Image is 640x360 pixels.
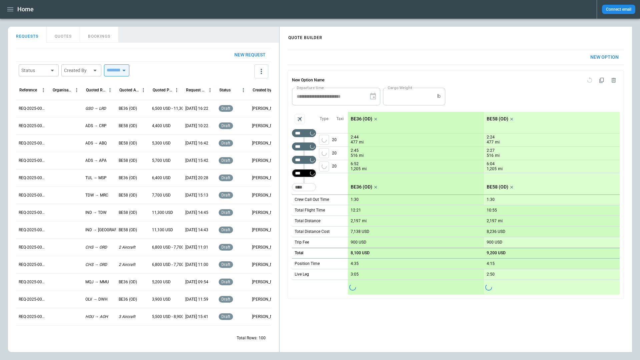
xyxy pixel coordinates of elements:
p: BE58 (OD) [487,116,508,122]
span: draft [220,314,232,319]
p: 20 [332,147,348,160]
p: [PERSON_NAME] [252,227,280,233]
p: 4:35 [351,261,359,266]
span: draft [220,210,232,215]
p: 12:21 [351,208,361,213]
p: 5,300 USD [152,140,171,146]
p: 516 [351,153,358,158]
button: REQUESTS [8,27,47,43]
p: ADS → CRP [85,123,107,129]
span: Type of sector [319,135,329,145]
p: CHS → ORD [85,262,107,268]
p: 477 [351,139,358,145]
p: [PERSON_NAME] [252,210,280,216]
p: 9,200 USD [487,251,506,256]
p: Total Flight Time [295,208,325,213]
p: 2:45 [351,148,359,153]
span: draft [220,158,232,163]
p: REQ-2025-000241 [19,279,47,285]
button: more [254,64,268,78]
button: left aligned [319,135,329,145]
button: New request [229,48,271,61]
p: 477 [487,139,494,145]
p: BE58 (OD) [119,140,137,146]
p: [DATE] 16:22 [185,106,208,111]
p: [PERSON_NAME] [252,175,280,181]
p: 1,205 [351,166,361,172]
span: draft [220,228,232,232]
p: 3,900 USD [152,297,171,302]
div: Not found [292,169,316,177]
p: ADS → ABQ [85,140,107,146]
button: BOOKINGS [80,27,119,43]
p: 11,100 USD [152,227,173,233]
span: Aircraft selection [295,114,305,124]
p: REQ-2025-000245 [19,210,47,216]
div: Request Created At (UTC-05:00) [186,88,206,92]
p: TDW → MRC [85,193,108,198]
p: 3:05 [351,272,359,277]
span: Reset quote option [584,74,596,86]
p: 6:04 [487,161,495,166]
p: 2,197 [487,219,497,224]
div: Too short [292,183,316,191]
p: mi [498,218,503,224]
p: 516 [487,153,494,158]
p: BE58 (OD) [119,123,137,129]
p: 8,236 USD [487,229,505,234]
p: 11,300 USD [152,210,173,216]
p: BE58 (OD) [119,158,137,163]
div: Quoted Route [86,88,106,92]
p: Total Rows: [237,335,257,341]
p: 20 [332,160,348,173]
div: scrollable content [280,44,632,304]
p: BE36 (OD) [119,279,137,285]
p: [PERSON_NAME] [252,140,280,146]
div: Status [21,67,48,74]
p: MQJ → MMU [85,279,109,285]
button: New Option [585,50,624,64]
p: mi [362,166,367,172]
button: Connect email [602,5,635,14]
p: Position Time [295,261,320,267]
p: [DATE] 15:41 [185,314,208,320]
p: REQ-2025-000251 [19,106,47,111]
label: Departure time [297,85,324,90]
span: draft [220,106,232,111]
p: mi [498,166,503,172]
p: 10:55 [487,208,497,213]
p: BE58 (OD) [119,193,137,198]
p: Type [320,116,328,122]
p: BE58 (OD) [487,184,508,190]
p: BE58 (OD) [119,210,137,216]
p: mi [359,139,364,145]
p: [DATE] 20:28 [185,175,208,181]
p: BE36 (OD) [119,106,137,111]
p: 100 [259,335,266,341]
p: [PERSON_NAME] [252,262,280,268]
div: Status [219,88,231,92]
p: 4,400 USD [152,123,171,129]
p: REQ-2025-000244 [19,227,47,233]
p: [PERSON_NAME] [252,245,280,250]
h6: Total [295,251,303,255]
p: Total Distance [295,218,320,224]
p: Live Leg [295,272,309,277]
p: mi [362,218,367,224]
p: 3 Aircraft [119,314,135,320]
p: [DATE] 11:59 [185,297,208,302]
h4: QUOTE BUILDER [280,28,330,43]
p: [DATE] 14:45 [185,210,208,216]
p: [DATE] 10:22 [185,123,208,129]
div: Not found [292,156,316,164]
p: GSO → LRD [85,106,106,111]
button: Status column menu [239,86,248,94]
p: [PERSON_NAME] [252,279,280,285]
p: 2 Aircraft [119,245,135,250]
p: Trip Fee [295,240,309,245]
p: REQ-2025-000246 [19,193,47,198]
p: 6,400 USD [152,175,171,181]
p: BE36 (OD) [351,184,372,190]
p: TUL → MSP [85,175,107,181]
p: HOU → AOH [85,314,108,320]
